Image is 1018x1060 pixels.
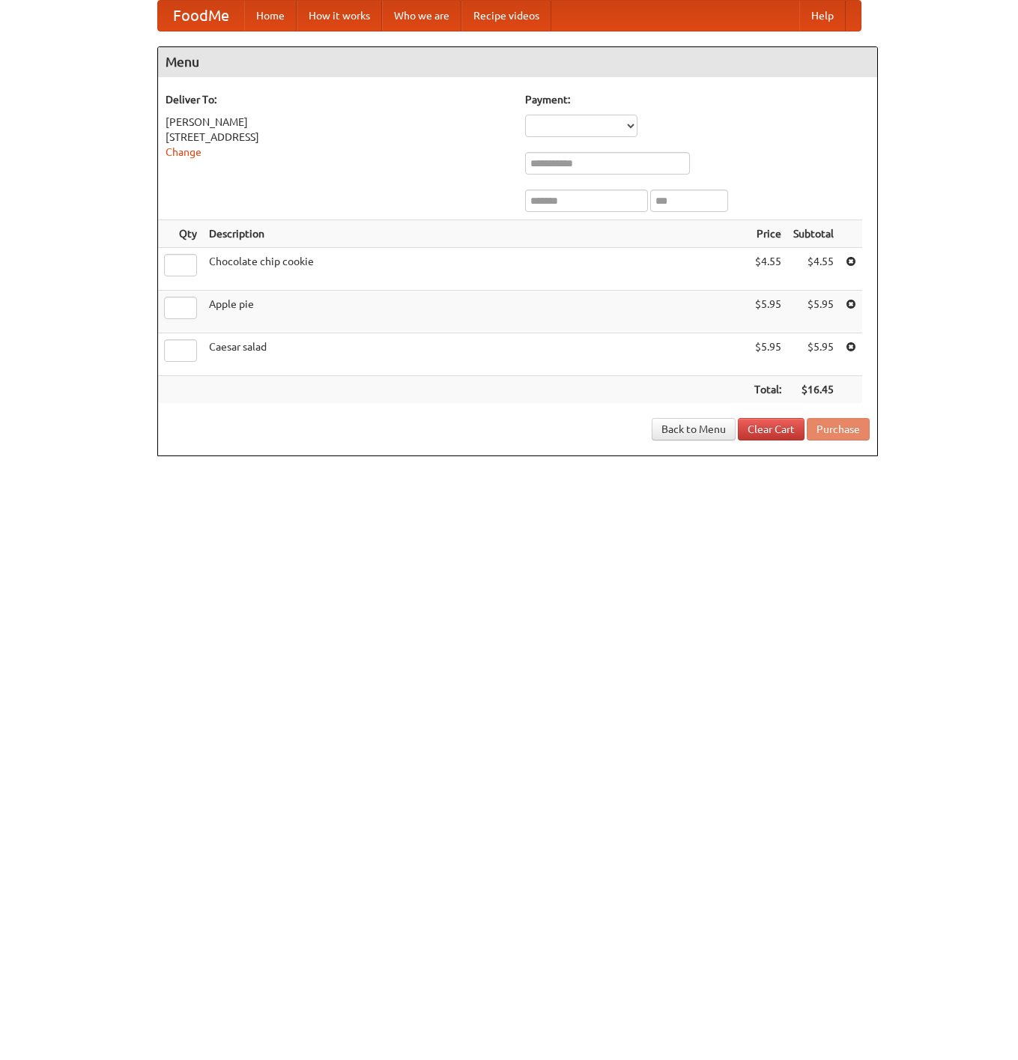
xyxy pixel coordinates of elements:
[525,92,870,107] h5: Payment:
[203,291,748,333] td: Apple pie
[166,115,510,130] div: [PERSON_NAME]
[787,248,840,291] td: $4.55
[158,1,244,31] a: FoodMe
[748,291,787,333] td: $5.95
[166,92,510,107] h5: Deliver To:
[748,376,787,404] th: Total:
[382,1,461,31] a: Who we are
[203,220,748,248] th: Description
[787,376,840,404] th: $16.45
[461,1,551,31] a: Recipe videos
[203,248,748,291] td: Chocolate chip cookie
[807,418,870,440] button: Purchase
[297,1,382,31] a: How it works
[158,47,877,77] h4: Menu
[748,220,787,248] th: Price
[652,418,736,440] a: Back to Menu
[158,220,203,248] th: Qty
[748,248,787,291] td: $4.55
[787,291,840,333] td: $5.95
[799,1,846,31] a: Help
[738,418,805,440] a: Clear Cart
[748,333,787,376] td: $5.95
[166,130,510,145] div: [STREET_ADDRESS]
[787,220,840,248] th: Subtotal
[244,1,297,31] a: Home
[203,333,748,376] td: Caesar salad
[166,146,202,158] a: Change
[787,333,840,376] td: $5.95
